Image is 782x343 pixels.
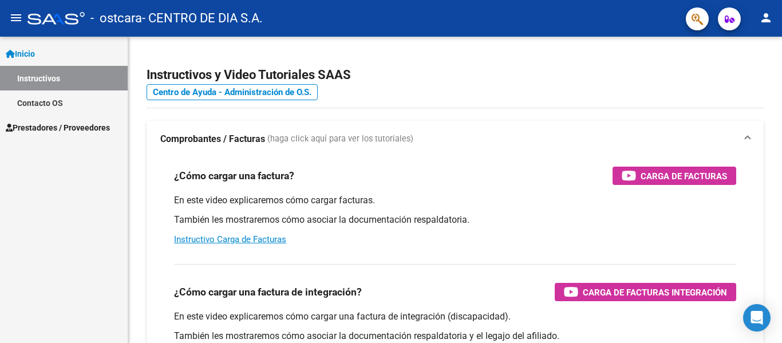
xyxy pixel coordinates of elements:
[9,11,23,25] mat-icon: menu
[174,234,286,245] a: Instructivo Carga de Facturas
[174,194,736,207] p: En este video explicaremos cómo cargar facturas.
[555,283,736,301] button: Carga de Facturas Integración
[147,64,764,86] h2: Instructivos y Video Tutoriales SAAS
[583,285,727,299] span: Carga de Facturas Integración
[174,284,362,300] h3: ¿Cómo cargar una factura de integración?
[759,11,773,25] mat-icon: person
[613,167,736,185] button: Carga de Facturas
[174,214,736,226] p: También les mostraremos cómo asociar la documentación respaldatoria.
[142,6,263,31] span: - CENTRO DE DIA S.A.
[90,6,142,31] span: - ostcara
[641,169,727,183] span: Carga de Facturas
[174,310,736,323] p: En este video explicaremos cómo cargar una factura de integración (discapacidad).
[174,168,294,184] h3: ¿Cómo cargar una factura?
[174,330,736,342] p: También les mostraremos cómo asociar la documentación respaldatoria y el legajo del afiliado.
[743,304,771,332] div: Open Intercom Messenger
[160,133,265,145] strong: Comprobantes / Facturas
[6,121,110,134] span: Prestadores / Proveedores
[147,121,764,157] mat-expansion-panel-header: Comprobantes / Facturas (haga click aquí para ver los tutoriales)
[6,48,35,60] span: Inicio
[147,84,318,100] a: Centro de Ayuda - Administración de O.S.
[267,133,413,145] span: (haga click aquí para ver los tutoriales)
